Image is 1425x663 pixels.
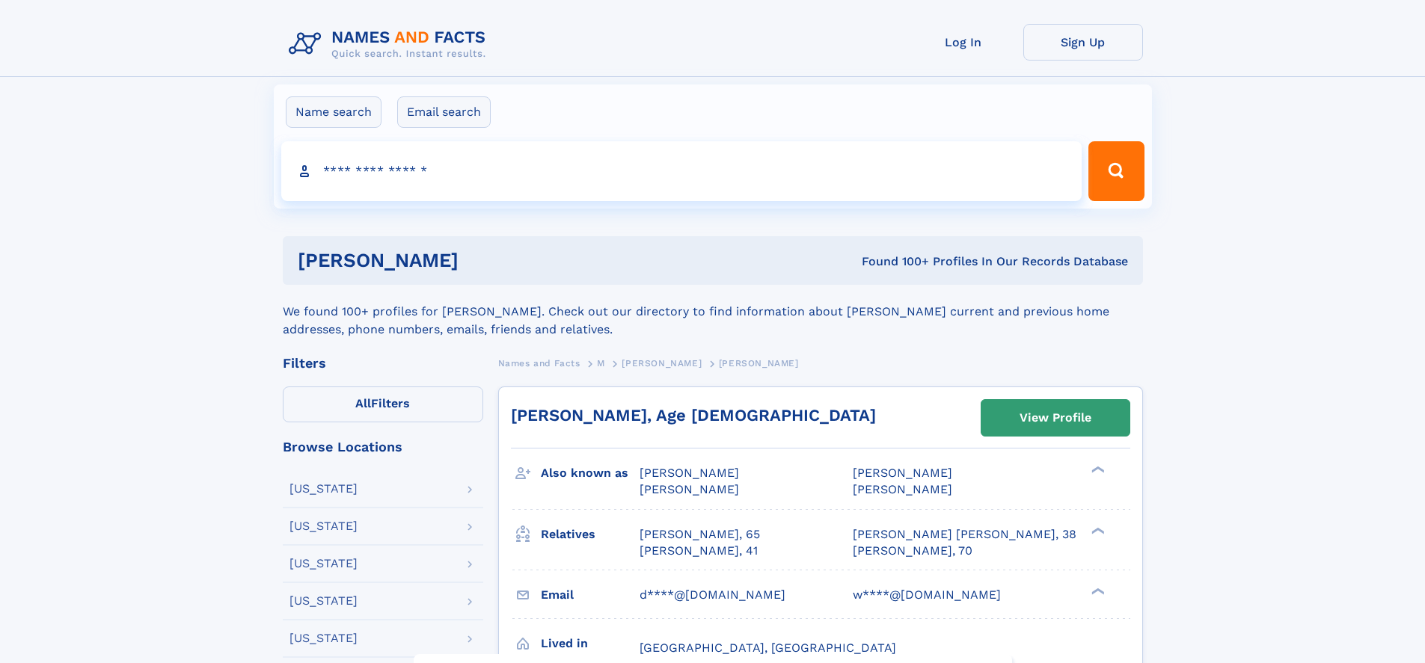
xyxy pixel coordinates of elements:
label: Email search [397,96,491,128]
img: Logo Names and Facts [283,24,498,64]
a: View Profile [981,400,1130,436]
div: [US_STATE] [289,520,358,532]
div: [US_STATE] [289,595,358,607]
h1: [PERSON_NAME] [298,251,661,270]
div: ❯ [1088,586,1106,596]
span: [GEOGRAPHIC_DATA], [GEOGRAPHIC_DATA] [640,641,896,655]
span: [PERSON_NAME] [640,466,739,480]
div: Found 100+ Profiles In Our Records Database [660,253,1128,270]
a: [PERSON_NAME], Age [DEMOGRAPHIC_DATA] [511,406,876,425]
span: [PERSON_NAME] [853,466,952,480]
div: [US_STATE] [289,483,358,495]
a: Sign Up [1023,24,1143,61]
h3: Also known as [541,460,640,486]
h3: Email [541,582,640,608]
label: Name search [286,96,381,128]
span: All [355,396,371,410]
input: search input [281,141,1082,201]
label: Filters [283,386,483,422]
span: [PERSON_NAME] [640,482,739,496]
a: Log In [904,24,1023,61]
span: M [597,358,605,368]
div: Filters [283,357,483,370]
a: [PERSON_NAME] [622,354,702,372]
a: [PERSON_NAME], 65 [640,526,760,543]
a: Names and Facts [498,354,580,372]
div: We found 100+ profiles for [PERSON_NAME]. Check out our directory to find information about [PERS... [283,285,1143,339]
a: M [597,354,605,372]
div: View Profile [1020,401,1091,435]
div: Browse Locations [283,440,483,454]
a: [PERSON_NAME] [PERSON_NAME], 38 [853,526,1076,543]
div: [US_STATE] [289,632,358,644]
div: ❯ [1088,465,1106,475]
a: [PERSON_NAME], 41 [640,543,758,559]
div: ❯ [1088,525,1106,535]
span: [PERSON_NAME] [719,358,799,368]
span: [PERSON_NAME] [853,482,952,496]
div: [US_STATE] [289,558,358,570]
a: [PERSON_NAME], 70 [853,543,972,559]
button: Search Button [1088,141,1144,201]
h3: Lived in [541,631,640,656]
span: [PERSON_NAME] [622,358,702,368]
h3: Relatives [541,522,640,547]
